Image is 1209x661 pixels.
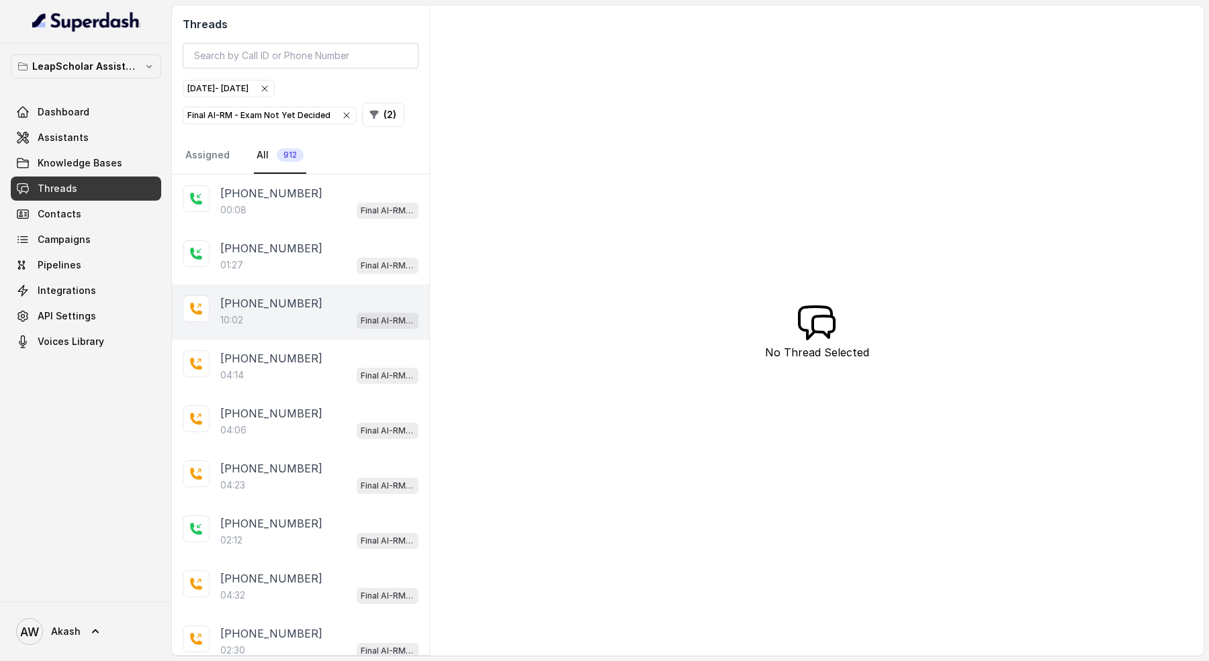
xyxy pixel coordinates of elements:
[361,369,414,383] p: Final AI-RM - Exam Not Yet Decided
[38,131,89,144] span: Assistants
[11,125,161,150] a: Assistants
[220,515,322,531] p: [PHONE_NUMBER]
[11,613,161,650] a: Akash
[361,589,414,603] p: Final AI-RM - Exam Not Yet Decided
[183,43,418,68] input: Search by Call ID or Phone Number
[220,405,322,421] p: [PHONE_NUMBER]
[361,204,414,217] p: Final AI-RM - Exam Not Yet Decided
[183,80,275,97] button: [DATE]- [DATE]
[220,460,322,476] p: [PHONE_NUMBER]
[38,233,91,246] span: Campaigns
[220,625,322,642] p: [PHONE_NUMBER]
[361,534,414,548] p: Final AI-RM - Exam Not Yet Decided
[254,138,306,174] a: All912
[765,344,869,360] p: No Thread Selected
[11,151,161,175] a: Knowledge Bases
[183,16,418,32] h2: Threads
[187,82,270,95] div: [DATE] - [DATE]
[220,350,322,366] p: [PHONE_NUMBER]
[32,58,140,74] p: LeapScholar Assistant
[220,185,322,201] p: [PHONE_NUMBER]
[362,103,404,127] button: (2)
[361,259,414,272] p: Final AI-RM - Exam Not Yet Decided
[220,589,245,602] p: 04:32
[187,109,352,122] div: Final AI-RM - Exam Not Yet Decided
[11,100,161,124] a: Dashboard
[11,329,161,354] a: Voices Library
[361,424,414,438] p: Final AI-RM - Exam Not Yet Decided
[183,107,357,124] button: Final AI-RM - Exam Not Yet Decided
[220,478,245,492] p: 04:23
[277,148,304,162] span: 912
[11,253,161,277] a: Pipelines
[11,176,161,201] a: Threads
[38,284,96,297] span: Integrations
[220,203,247,217] p: 00:08
[183,138,418,174] nav: Tabs
[11,278,161,303] a: Integrations
[38,309,96,323] span: API Settings
[32,11,140,32] img: light.svg
[11,227,161,252] a: Campaigns
[220,533,242,547] p: 02:12
[11,54,161,79] button: LeapScholar Assistant
[11,202,161,226] a: Contacts
[51,625,81,638] span: Akash
[220,240,322,256] p: [PHONE_NUMBER]
[11,304,161,328] a: API Settings
[183,138,232,174] a: Assigned
[220,368,244,382] p: 04:14
[220,570,322,587] p: [PHONE_NUMBER]
[220,644,245,657] p: 02:30
[38,156,122,170] span: Knowledge Bases
[38,105,89,119] span: Dashboard
[38,258,81,272] span: Pipelines
[220,423,247,437] p: 04:06
[361,644,414,658] p: Final AI-RM - Exam Not Yet Decided
[361,314,414,327] p: Final AI-RM - Exam Not Yet Decided
[361,479,414,493] p: Final AI-RM - Exam Not Yet Decided
[38,207,81,221] span: Contacts
[220,295,322,311] p: [PHONE_NUMBER]
[38,335,104,348] span: Voices Library
[38,182,77,195] span: Threads
[220,258,243,272] p: 01:27
[220,313,243,327] p: 10:02
[20,625,39,639] text: AW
